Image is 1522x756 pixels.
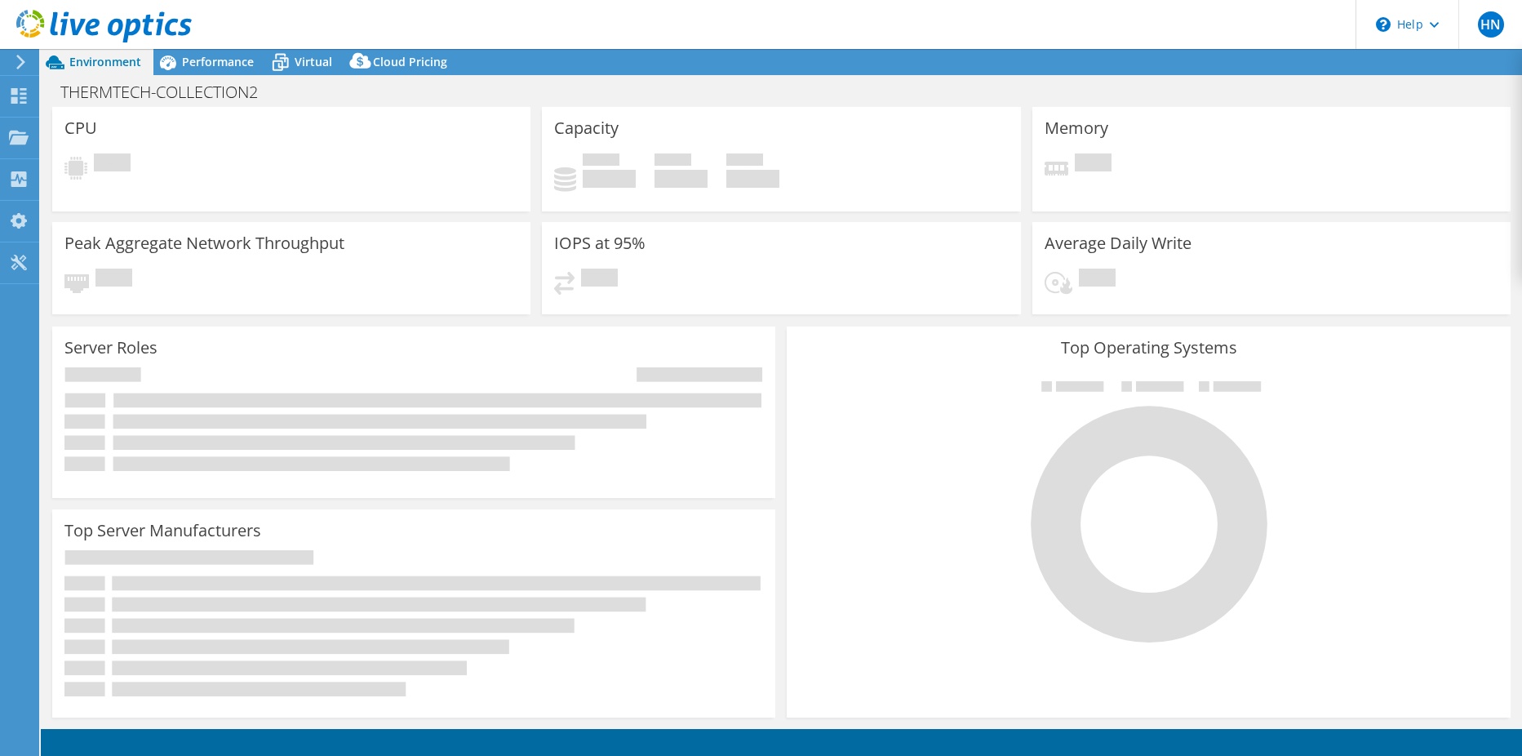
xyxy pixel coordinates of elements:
[583,170,636,188] h4: 0 GiB
[64,234,344,252] h3: Peak Aggregate Network Throughput
[655,170,708,188] h4: 0 GiB
[554,119,619,137] h3: Capacity
[655,153,691,170] span: Free
[1079,269,1116,291] span: Pending
[726,153,763,170] span: Total
[94,153,131,176] span: Pending
[554,234,646,252] h3: IOPS at 95%
[581,269,618,291] span: Pending
[182,54,254,69] span: Performance
[1075,153,1112,176] span: Pending
[373,54,447,69] span: Cloud Pricing
[95,269,132,291] span: Pending
[64,522,261,540] h3: Top Server Manufacturers
[1045,234,1191,252] h3: Average Daily Write
[53,83,283,101] h1: THERMTECH-COLLECTION2
[69,54,141,69] span: Environment
[726,170,779,188] h4: 0 GiB
[1478,11,1504,38] span: HN
[1045,119,1108,137] h3: Memory
[64,119,97,137] h3: CPU
[295,54,332,69] span: Virtual
[583,153,619,170] span: Used
[1376,17,1391,32] svg: \n
[64,339,158,357] h3: Server Roles
[799,339,1498,357] h3: Top Operating Systems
